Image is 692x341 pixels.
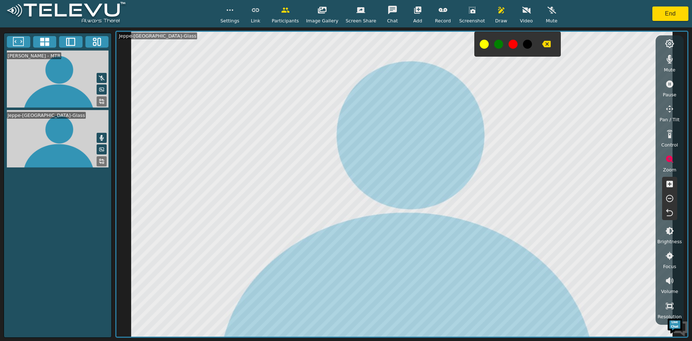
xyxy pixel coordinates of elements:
[33,36,57,48] button: 4x4
[118,32,197,39] div: Jeppe-[GEOGRAPHIC_DATA]-Glass
[251,17,260,24] span: Link
[7,52,61,59] div: [PERSON_NAME] - MTR
[42,91,99,164] span: We're online!
[657,238,682,245] span: Brightness
[118,4,136,21] div: Minimize live chat window
[7,112,86,119] div: Jeppe-[GEOGRAPHIC_DATA]-Glass
[346,17,376,24] span: Screen Share
[520,17,533,24] span: Video
[37,38,121,47] div: Chat with us now
[4,197,137,222] textarea: Type your message and hit 'Enter'
[306,17,338,24] span: Image Gallery
[435,17,451,24] span: Record
[12,34,30,52] img: d_736959983_company_1615157101543_736959983
[97,84,107,95] button: Picture in Picture
[7,36,30,48] button: Fullscreen
[663,166,676,173] span: Zoom
[220,17,239,24] span: Settings
[272,17,299,24] span: Participants
[97,73,107,83] button: Mute
[663,263,677,270] span: Focus
[59,36,83,48] button: Two Window Medium
[661,141,678,148] span: Control
[459,17,485,24] span: Screenshot
[660,116,679,123] span: Pan / Tilt
[663,91,677,98] span: Pause
[657,313,682,320] span: Resolution
[97,96,107,106] button: Replace Feed
[664,66,675,73] span: Mute
[97,156,107,166] button: Replace Feed
[413,17,422,24] span: Add
[661,288,678,295] span: Volume
[546,17,557,24] span: Mute
[667,316,688,337] img: Chat Widget
[85,36,109,48] button: Three Window Medium
[652,6,688,21] button: End
[97,144,107,154] button: Picture in Picture
[387,17,398,24] span: Chat
[97,133,107,143] button: Mute
[495,17,507,24] span: Draw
